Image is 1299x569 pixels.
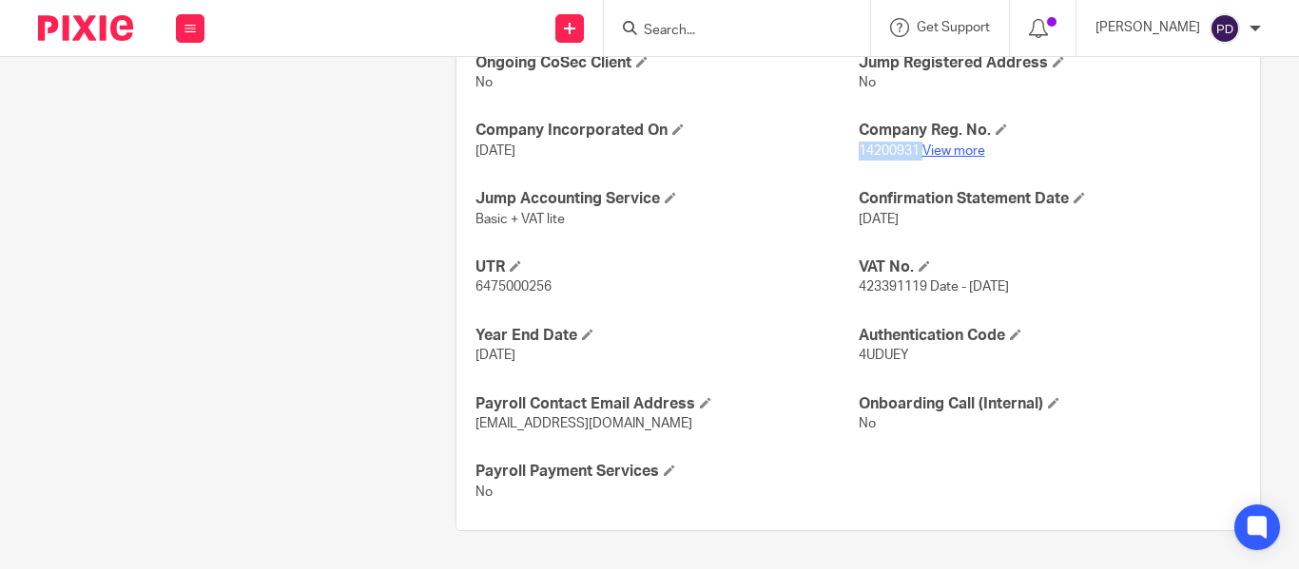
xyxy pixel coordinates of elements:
h4: VAT No. [859,257,1241,277]
span: Basic + VAT lite [475,213,565,226]
h4: Onboarding Call (Internal) [859,394,1241,414]
h4: Jump Accounting Service [475,189,858,209]
img: Pixie [38,15,133,41]
span: 14200931 [859,144,920,158]
h4: UTR [475,257,858,277]
span: 4UDUEY [859,349,909,362]
span: [DATE] [475,349,515,362]
h4: Ongoing CoSec Client [475,53,858,73]
span: No [475,485,493,499]
img: svg%3E [1210,13,1240,44]
h4: Confirmation Statement Date [859,189,1241,209]
span: 6475000256 [475,280,552,294]
span: No [859,417,876,430]
input: Search [642,23,813,40]
span: No [475,76,493,89]
span: [DATE] [859,213,899,226]
h4: Jump Registered Address [859,53,1241,73]
span: Get Support [917,21,990,34]
h4: Payroll Payment Services [475,462,858,482]
span: No [859,76,876,89]
h4: Authentication Code [859,326,1241,346]
h4: Payroll Contact Email Address [475,394,858,414]
a: View more [922,144,985,158]
h4: Company Reg. No. [859,121,1241,141]
span: 423391119 Date - [DATE] [859,280,1009,294]
h4: Company Incorporated On [475,121,858,141]
p: [PERSON_NAME] [1095,18,1200,37]
span: [EMAIL_ADDRESS][DOMAIN_NAME] [475,417,692,430]
h4: Year End Date [475,326,858,346]
span: [DATE] [475,144,515,158]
